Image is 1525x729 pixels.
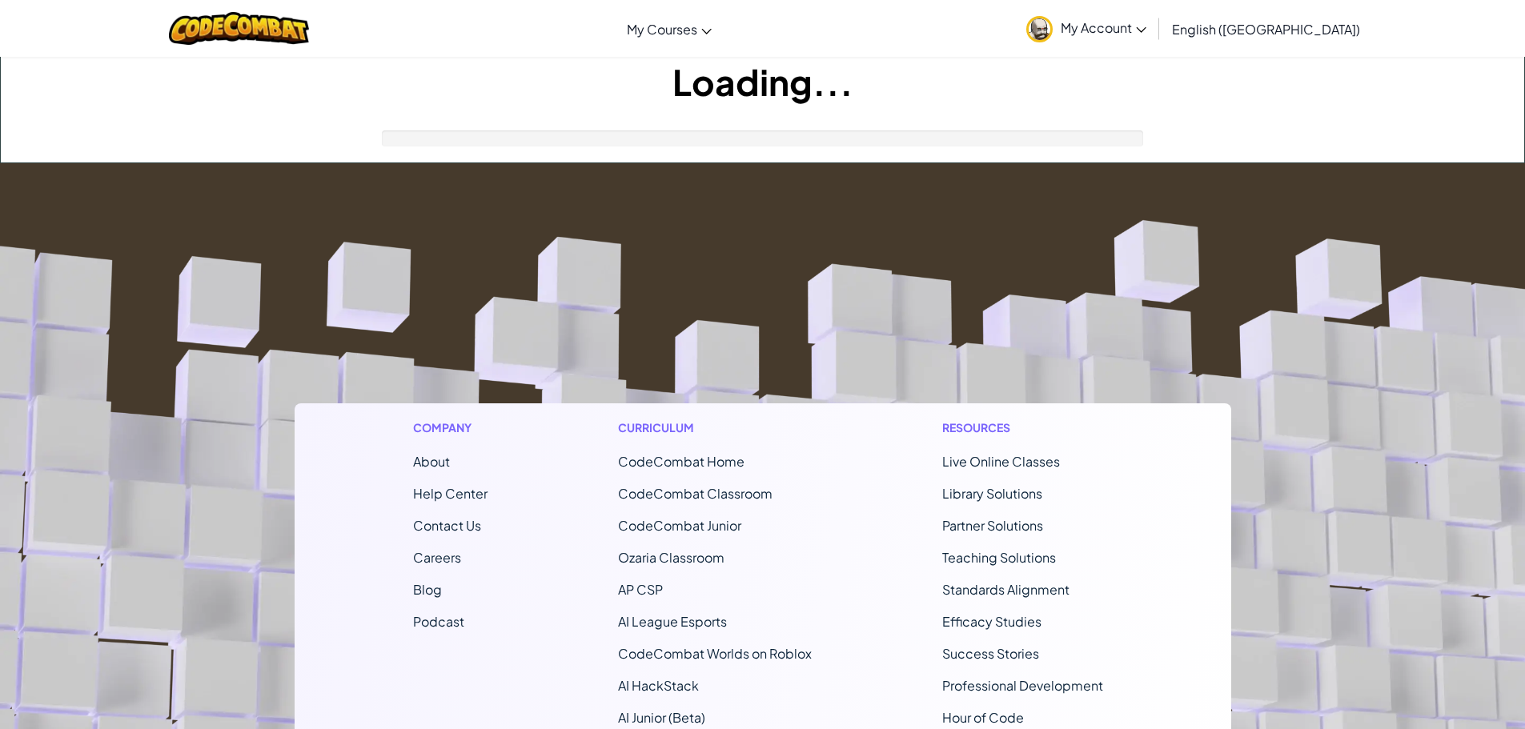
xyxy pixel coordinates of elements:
[942,709,1024,726] a: Hour of Code
[1164,7,1368,50] a: English ([GEOGRAPHIC_DATA])
[942,453,1060,470] a: Live Online Classes
[618,549,724,566] a: Ozaria Classroom
[618,517,741,534] a: CodeCombat Junior
[413,419,488,436] h1: Company
[618,485,773,502] a: CodeCombat Classroom
[413,613,464,630] a: Podcast
[942,613,1041,630] a: Efficacy Studies
[942,549,1056,566] a: Teaching Solutions
[618,419,812,436] h1: Curriculum
[1026,16,1053,42] img: avatar
[942,581,1070,598] a: Standards Alignment
[618,677,699,694] a: AI HackStack
[942,419,1113,436] h1: Resources
[169,12,309,45] img: CodeCombat logo
[413,485,488,502] a: Help Center
[1018,3,1154,54] a: My Account
[942,677,1103,694] a: Professional Development
[413,581,442,598] a: Blog
[1172,21,1360,38] span: English ([GEOGRAPHIC_DATA])
[618,581,663,598] a: AP CSP
[413,549,461,566] a: Careers
[618,613,727,630] a: AI League Esports
[619,7,720,50] a: My Courses
[942,517,1043,534] a: Partner Solutions
[618,645,812,662] a: CodeCombat Worlds on Roblox
[413,517,481,534] span: Contact Us
[618,709,705,726] a: AI Junior (Beta)
[618,453,744,470] span: CodeCombat Home
[413,453,450,470] a: About
[627,21,697,38] span: My Courses
[1061,19,1146,36] span: My Account
[942,645,1039,662] a: Success Stories
[942,485,1042,502] a: Library Solutions
[1,57,1524,106] h1: Loading...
